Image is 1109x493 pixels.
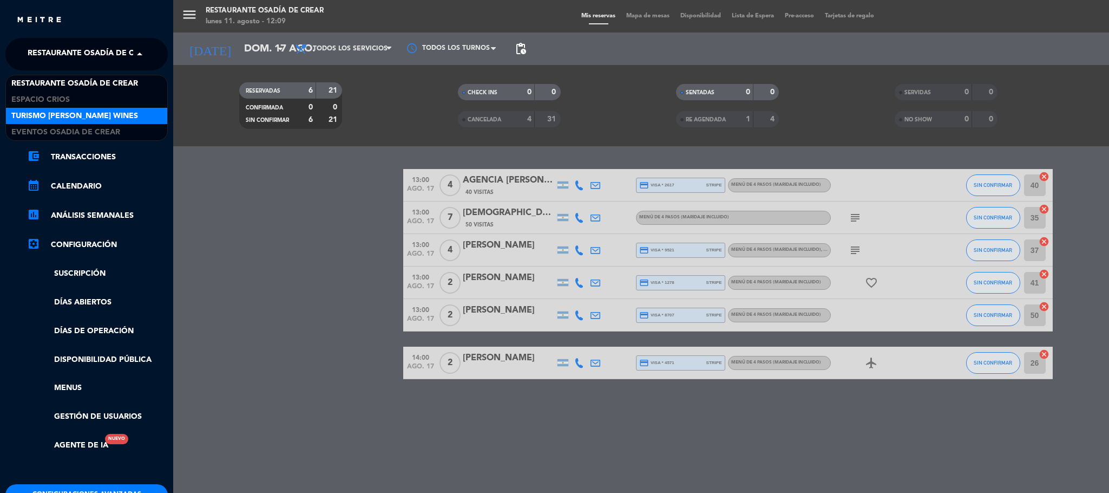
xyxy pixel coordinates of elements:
a: Días de Operación [27,325,168,338]
div: Nuevo [105,434,128,444]
span: Restaurante Osadía de Crear [11,77,138,90]
span: Turismo [PERSON_NAME] Wines [11,110,138,122]
i: settings_applications [27,237,40,250]
span: Eventos Osadia de Crear [11,126,120,139]
a: Menus [27,382,168,394]
a: assessmentANÁLISIS SEMANALES [27,209,168,222]
a: Configuración [27,238,168,251]
a: account_balance_walletTransacciones [27,151,168,164]
span: Restaurante Osadía de Crear [28,43,154,66]
a: calendar_monthCalendario [27,180,168,193]
a: Disponibilidad pública [27,354,168,366]
a: Gestión de usuarios [27,411,168,423]
i: assessment [27,208,40,221]
a: Suscripción [27,268,168,280]
a: Agente de IANuevo [27,439,108,452]
span: pending_actions [514,42,527,55]
i: account_balance_wallet [27,150,40,163]
a: Días abiertos [27,296,168,309]
span: Espacio Crios [11,94,70,106]
img: MEITRE [16,16,62,24]
i: calendar_month [27,179,40,192]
